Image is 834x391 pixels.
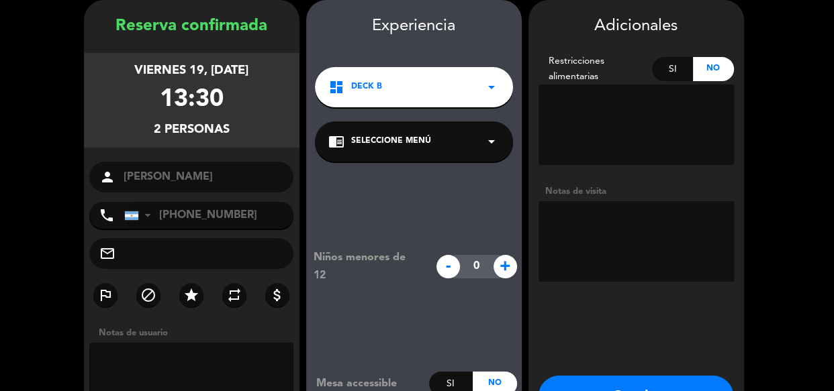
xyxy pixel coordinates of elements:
[84,13,299,40] div: Reserva confirmada
[328,79,344,95] i: dashboard
[539,54,653,85] div: Restricciones alimentarias
[306,13,522,40] div: Experiencia
[125,203,156,228] div: Argentina: +54
[436,255,460,278] span: -
[351,135,431,148] span: Seleccione Menú
[483,79,500,95] i: arrow_drop_down
[99,169,115,185] i: person
[97,287,113,303] i: outlined_flag
[494,255,517,278] span: +
[539,184,734,199] div: Notas de visita
[269,287,285,303] i: attach_money
[99,207,115,223] i: phone
[351,80,382,94] span: Deck B
[183,287,199,303] i: star
[92,326,299,340] div: Notas de usuario
[99,245,115,262] i: mail_outline
[154,120,230,139] div: 2 personas
[539,13,734,40] div: Adicionales
[483,133,500,150] i: arrow_drop_down
[304,249,429,284] div: Niños menores de 12
[160,80,224,120] div: 13:30
[652,57,693,81] div: Si
[134,61,248,80] div: viernes 19, [DATE]
[328,133,344,150] i: chrome_reader_mode
[140,287,156,303] i: block
[226,287,242,303] i: repeat
[693,57,734,81] div: No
